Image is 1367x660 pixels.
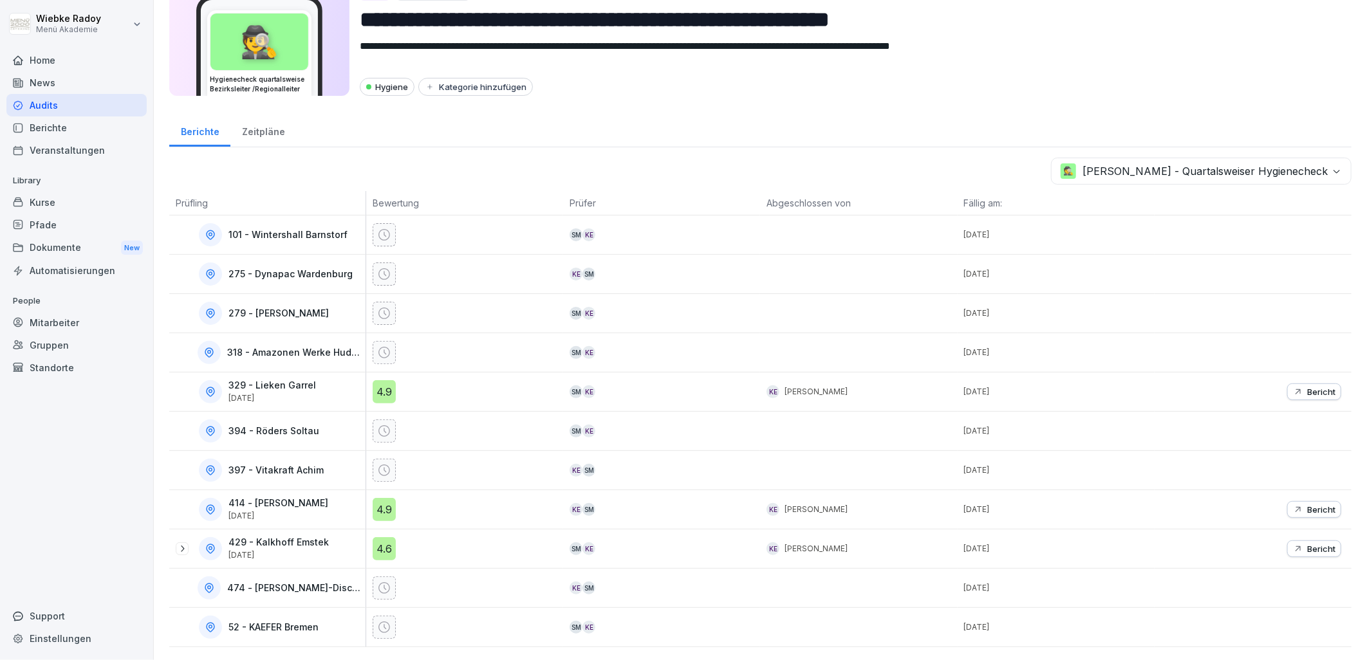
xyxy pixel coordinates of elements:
[964,504,1155,515] p: [DATE]
[6,334,147,356] a: Gruppen
[964,464,1155,476] p: [DATE]
[228,511,328,520] p: [DATE]
[964,621,1155,633] p: [DATE]
[6,236,147,260] div: Dokumente
[570,268,582,280] div: KE
[36,14,101,24] p: Wiebke Radoy
[6,214,147,236] a: Pfade
[373,196,557,210] p: Bewertung
[6,94,147,116] a: Audits
[582,621,595,634] div: KE
[767,542,779,555] div: KE
[373,498,396,521] div: 4.9
[570,346,582,359] div: SM
[6,311,147,334] a: Mitarbeiter
[425,82,526,92] div: Kategorie hinzufügen
[785,543,848,555] p: [PERSON_NAME]
[582,542,595,555] div: KE
[582,346,595,359] div: KE
[228,230,348,241] p: 101 - Wintershall Barnstorf
[570,582,582,594] div: KE
[227,347,363,358] p: 318 - Amazonen Werke Hude Süd
[570,503,582,516] div: KE
[210,75,309,94] h3: Hygienecheck quartalsweise Bezirksleiter /Regionalleiter
[964,229,1155,241] p: [DATE]
[6,170,147,191] p: Library
[6,236,147,260] a: DokumenteNew
[1287,540,1341,557] button: Bericht
[570,228,582,241] div: SM
[6,627,147,650] div: Einstellungen
[6,116,147,139] a: Berichte
[582,582,595,594] div: SM
[6,605,147,627] div: Support
[1287,501,1341,518] button: Bericht
[228,308,329,319] p: 279 - [PERSON_NAME]
[360,78,414,96] div: Hygiene
[6,356,147,379] div: Standorte
[373,380,396,403] div: 4.9
[228,498,328,509] p: 414 - [PERSON_NAME]
[570,307,582,320] div: SM
[230,114,296,147] a: Zeitpläne
[227,583,363,594] p: 474 - [PERSON_NAME]-Discount Stiftung & Co. KG Hodenhagen
[228,537,329,548] p: 429 - Kalkhoff Emstek
[6,139,147,161] a: Veranstaltungen
[582,425,595,437] div: KE
[6,291,147,311] p: People
[582,268,595,280] div: SM
[563,191,760,215] th: Prüfer
[964,386,1155,398] p: [DATE]
[228,380,316,391] p: 329 - Lieken Garrel
[228,269,353,280] p: 275 - Dynapac Wardenburg
[169,114,230,147] a: Berichte
[964,307,1155,319] p: [DATE]
[1287,383,1341,400] button: Bericht
[570,464,582,477] div: KE
[228,465,324,476] p: 397 - Vitakraft Achim
[964,543,1155,555] p: [DATE]
[767,196,951,210] p: Abgeschlossen von
[1307,544,1335,554] p: Bericht
[964,268,1155,280] p: [DATE]
[767,385,779,398] div: KE
[121,241,143,255] div: New
[582,228,595,241] div: KE
[964,425,1155,437] p: [DATE]
[582,503,595,516] div: SM
[1307,504,1335,515] p: Bericht
[964,582,1155,594] p: [DATE]
[570,621,582,634] div: SM
[418,78,533,96] button: Kategorie hinzufügen
[570,542,582,555] div: SM
[570,425,582,437] div: SM
[958,191,1155,215] th: Fällig am:
[228,551,329,560] p: [DATE]
[582,464,595,477] div: SM
[582,385,595,398] div: KE
[785,386,848,398] p: [PERSON_NAME]
[6,259,147,282] a: Automatisierungen
[373,537,396,560] div: 4.6
[6,71,147,94] div: News
[6,49,147,71] a: Home
[228,426,319,437] p: 394 - Röders Soltau
[176,196,359,210] p: Prüfling
[228,622,319,633] p: 52 - KAEFER Bremen
[210,14,308,70] div: 🕵️
[785,504,848,515] p: [PERSON_NAME]
[6,191,147,214] a: Kurse
[964,347,1155,358] p: [DATE]
[1307,387,1335,397] p: Bericht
